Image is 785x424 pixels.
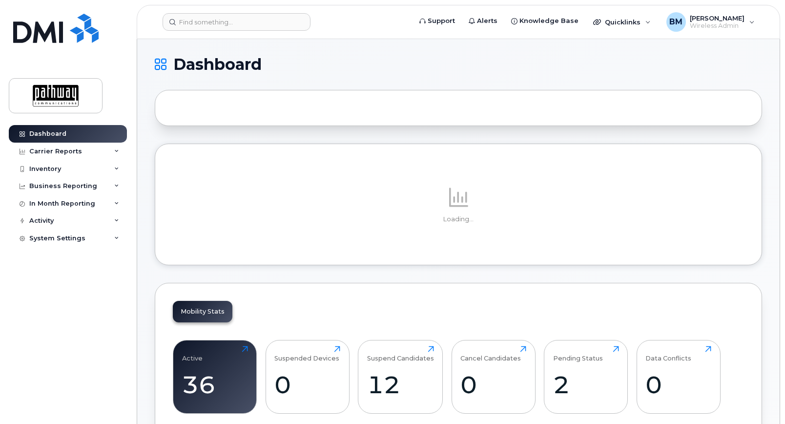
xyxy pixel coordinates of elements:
[460,346,526,408] a: Cancel Candidates0
[460,346,521,362] div: Cancel Candidates
[553,346,619,408] a: Pending Status2
[553,370,619,399] div: 2
[645,370,711,399] div: 0
[173,215,744,224] p: Loading...
[367,370,434,399] div: 12
[274,346,339,362] div: Suspended Devices
[553,346,603,362] div: Pending Status
[460,370,526,399] div: 0
[182,346,203,362] div: Active
[274,370,340,399] div: 0
[182,346,248,408] a: Active36
[367,346,434,408] a: Suspend Candidates12
[182,370,248,399] div: 36
[645,346,711,408] a: Data Conflicts0
[173,57,262,72] span: Dashboard
[645,346,691,362] div: Data Conflicts
[274,346,340,408] a: Suspended Devices0
[367,346,434,362] div: Suspend Candidates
